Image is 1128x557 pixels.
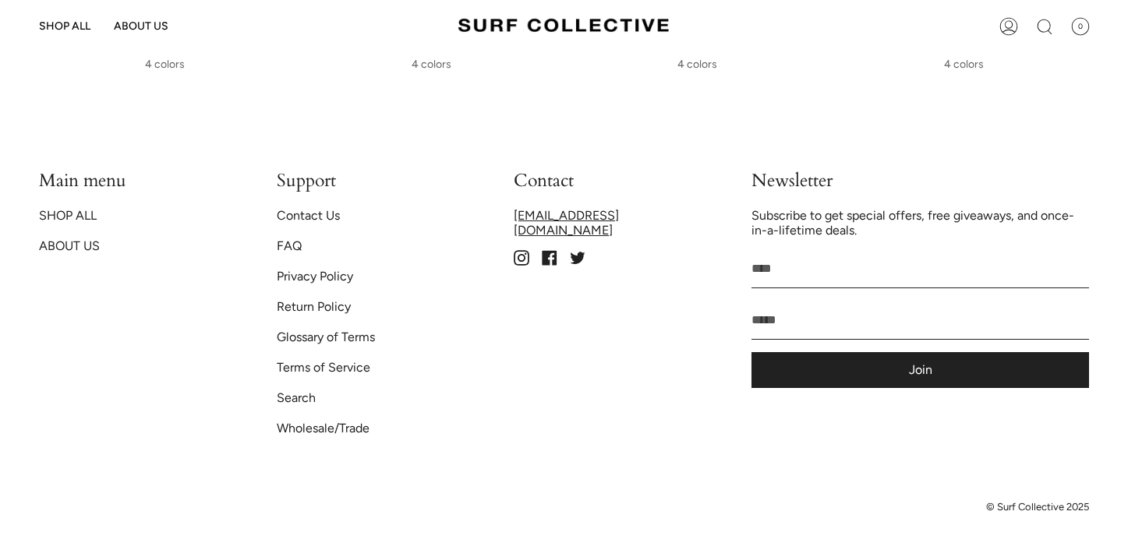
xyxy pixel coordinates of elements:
a: Wholesale/Trade [277,421,370,435]
img: Surf Collective [458,12,669,41]
input: Email [751,301,1089,340]
h2: Main menu [39,170,238,199]
h2: Support [277,170,476,199]
a: FAQ [277,238,302,253]
p: Subscribe to get special offers, free giveaways, and once-in-a-lifetime deals. [751,208,1089,238]
a: © Surf Collective 2025 [986,501,1089,513]
a: Search [277,390,316,405]
a: Privacy Policy [277,269,353,284]
a: SHOP ALL [39,208,97,223]
input: Name [751,249,1089,288]
span: 4 colors [572,51,823,79]
span: SHOP ALL [39,19,90,33]
a: Terms of Service [277,360,370,375]
button: Join [751,352,1089,388]
a: Contact Us [277,208,340,223]
span: 4 colors [306,51,557,79]
span: 0 [1071,17,1090,36]
span: ABOUT US [114,19,168,33]
span: 4 colors [839,51,1090,79]
a: Glossary of Terms [277,330,375,344]
a: Return Policy [277,299,351,314]
a: ABOUT US [39,238,100,253]
h2: Contact [514,170,713,199]
span: 4 colors [40,51,291,79]
h2: Newsletter [751,170,1089,199]
a: [EMAIL_ADDRESS][DOMAIN_NAME] [514,208,619,238]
